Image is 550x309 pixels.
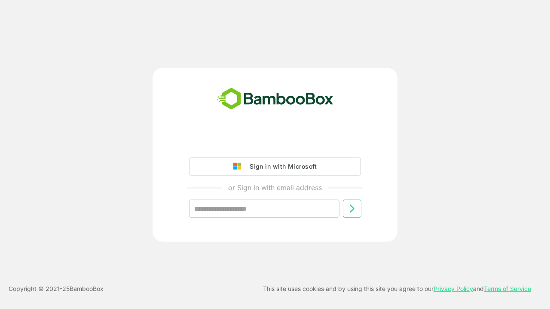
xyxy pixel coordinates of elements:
img: bamboobox [212,85,338,113]
button: Sign in with Microsoft [189,158,361,176]
p: Copyright © 2021- 25 BambooBox [9,284,104,294]
div: Sign in with Microsoft [245,161,317,172]
p: This site uses cookies and by using this site you agree to our and [263,284,531,294]
a: Terms of Service [484,285,531,292]
a: Privacy Policy [434,285,473,292]
img: google [233,163,245,170]
p: or Sign in with email address [228,182,322,193]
